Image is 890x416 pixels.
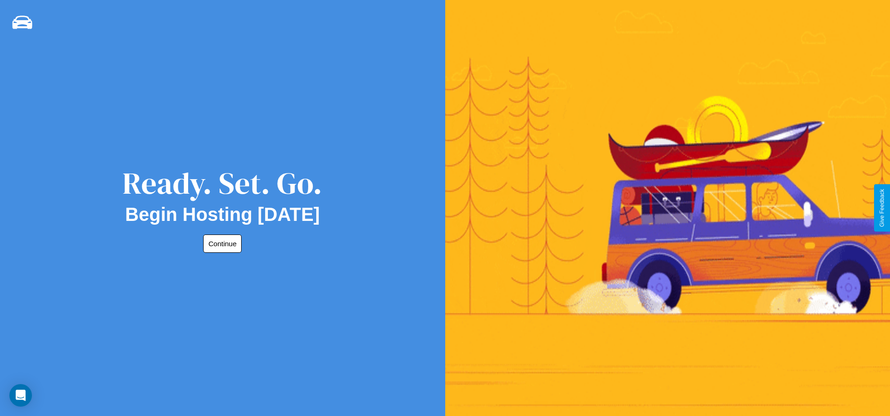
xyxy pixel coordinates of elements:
div: Give Feedback [879,189,885,227]
h2: Begin Hosting [DATE] [125,204,320,225]
div: Open Intercom Messenger [9,384,32,407]
button: Continue [203,234,242,253]
div: Ready. Set. Go. [122,162,322,204]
